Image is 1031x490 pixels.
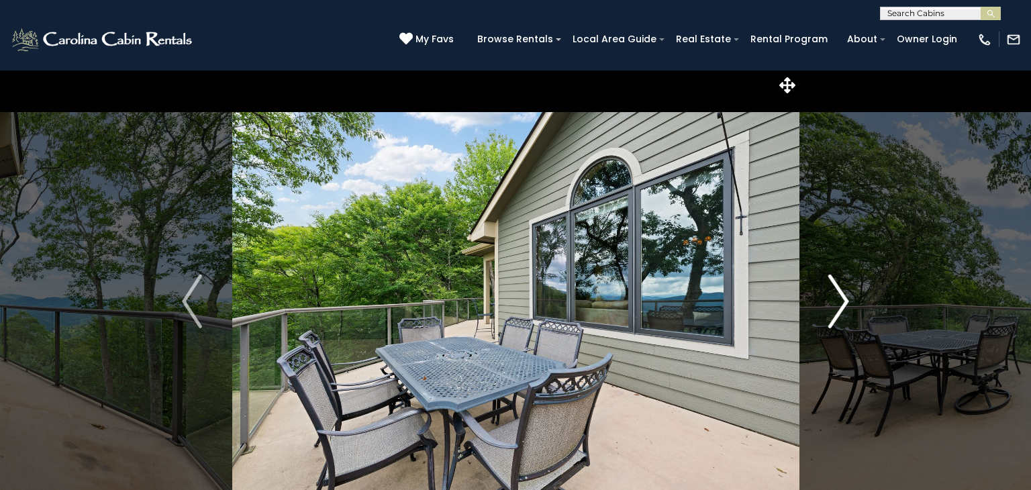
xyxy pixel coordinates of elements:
a: Rental Program [744,29,834,50]
span: My Favs [415,32,454,46]
a: Browse Rentals [471,29,560,50]
a: Owner Login [890,29,964,50]
img: mail-regular-white.png [1006,32,1021,47]
img: arrow [829,275,849,328]
a: Local Area Guide [566,29,663,50]
a: My Favs [399,32,457,47]
img: White-1-2.png [10,26,196,53]
img: phone-regular-white.png [977,32,992,47]
img: arrow [182,275,202,328]
a: About [840,29,884,50]
a: Real Estate [669,29,738,50]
